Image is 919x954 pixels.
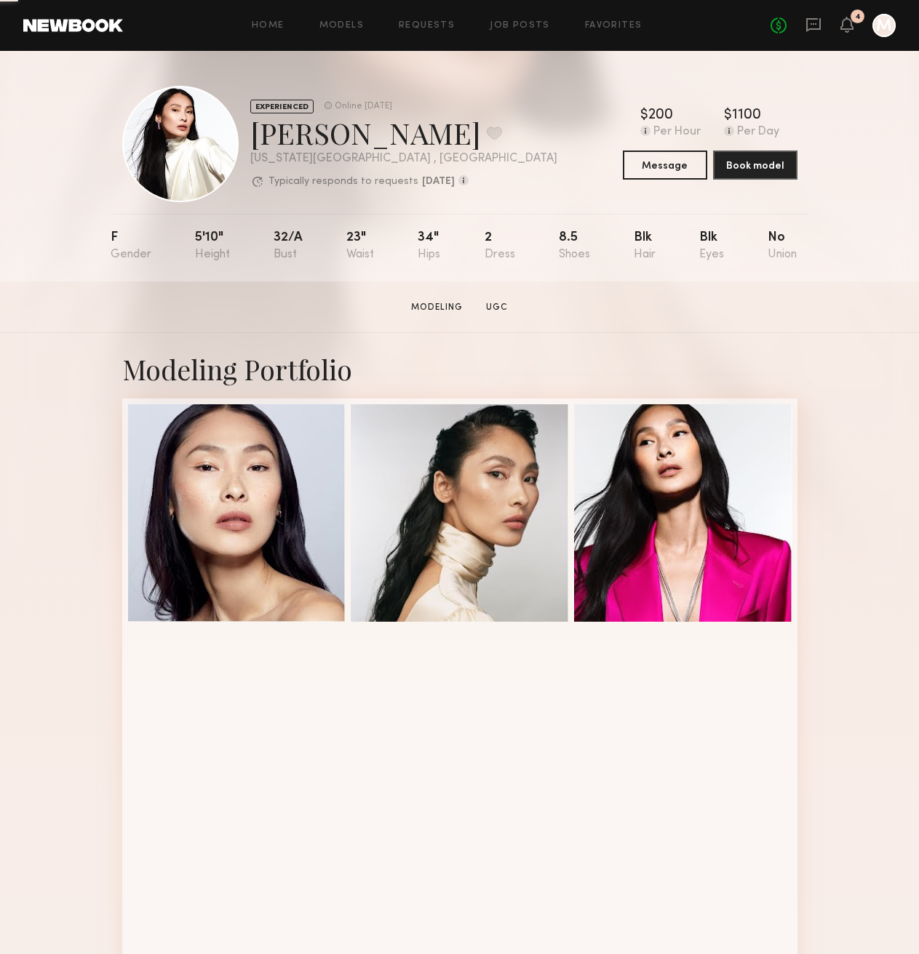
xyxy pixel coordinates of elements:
[485,231,515,261] div: 2
[724,108,732,123] div: $
[653,126,701,139] div: Per Hour
[872,14,896,37] a: M
[335,102,392,111] div: Online [DATE]
[585,21,642,31] a: Favorites
[768,231,797,261] div: No
[274,231,303,261] div: 32/a
[648,108,673,123] div: 200
[422,177,455,187] b: [DATE]
[640,108,648,123] div: $
[122,350,797,387] div: Modeling Portfolio
[346,231,374,261] div: 23"
[250,113,557,152] div: [PERSON_NAME]
[418,231,440,261] div: 34"
[737,126,779,139] div: Per Day
[405,301,469,314] a: Modeling
[319,21,364,31] a: Models
[250,100,314,113] div: EXPERIENCED
[111,231,151,261] div: F
[634,231,656,261] div: Blk
[268,177,418,187] p: Typically responds to requests
[480,301,514,314] a: UGC
[732,108,761,123] div: 1100
[699,231,724,261] div: Blk
[623,151,707,180] button: Message
[559,231,590,261] div: 8.5
[195,231,230,261] div: 5'10"
[252,21,285,31] a: Home
[399,21,455,31] a: Requests
[713,151,797,180] button: Book model
[250,153,557,165] div: [US_STATE][GEOGRAPHIC_DATA] , [GEOGRAPHIC_DATA]
[855,13,861,21] div: 4
[490,21,550,31] a: Job Posts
